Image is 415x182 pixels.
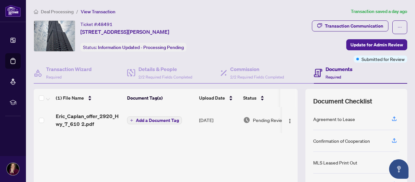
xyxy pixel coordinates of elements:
h4: Transaction Wizard [46,65,92,73]
img: Document Status [243,116,250,124]
span: Document Checklist [313,97,372,106]
span: Required [326,75,341,79]
img: IMG-N12334866_1.jpg [34,21,75,51]
span: 48491 [98,21,113,27]
h4: Documents [326,65,352,73]
div: Confirmation of Cooperation [313,137,370,144]
span: 2/2 Required Fields Completed [230,75,284,79]
span: View Transaction [81,9,115,15]
div: Transaction Communication [325,21,383,31]
button: Logo [285,115,295,125]
span: Add a Document Tag [136,118,179,123]
span: ellipsis [397,25,402,30]
button: Update for Admin Review [346,39,407,50]
td: [DATE] [196,107,241,133]
span: Upload Date [199,94,225,102]
article: Transaction saved a day ago [351,8,407,15]
span: Required [46,75,62,79]
span: plus [130,119,133,122]
button: Add a Document Tag [127,116,182,124]
div: MLS Leased Print Out [313,159,357,166]
img: logo [5,5,21,17]
h4: Commission [230,65,284,73]
th: Upload Date [196,89,241,107]
span: Pending Review [253,116,285,124]
button: Open asap [389,159,409,179]
th: (1) File Name [53,89,124,107]
button: Add a Document Tag [127,116,182,125]
th: Document Tag(s) [124,89,196,107]
span: Submitted for Review [362,55,405,63]
span: Status [243,94,256,102]
span: Update for Admin Review [350,40,403,50]
div: Agreement to Lease [313,115,355,123]
h4: Details & People [138,65,192,73]
span: 2/2 Required Fields Completed [138,75,192,79]
button: Transaction Communication [312,20,388,31]
span: (1) File Name [56,94,84,102]
div: Status: [80,43,186,52]
div: Ticket #: [80,20,113,28]
li: / [76,8,78,15]
span: Eric_Caplan_offer_2920_Hwy_7_610 2.pdf [56,112,122,128]
span: Information Updated - Processing Pending [98,44,184,50]
span: [STREET_ADDRESS][PERSON_NAME] [80,28,169,36]
img: Profile Icon [7,163,19,175]
span: home [34,9,38,14]
span: Deal Processing [41,9,74,15]
img: Logo [287,118,292,124]
th: Status [241,89,296,107]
